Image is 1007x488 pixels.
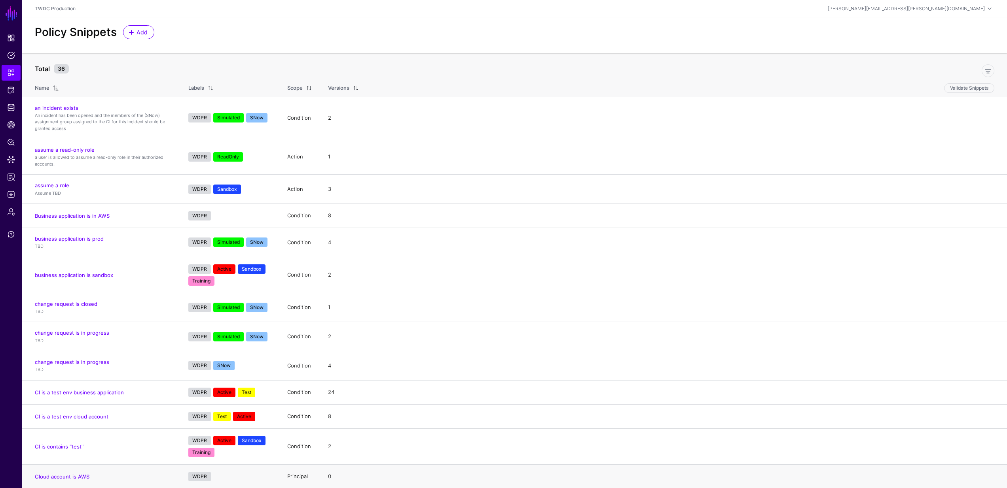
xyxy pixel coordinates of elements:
[188,211,211,220] span: WDPR
[7,190,15,198] span: Logs
[35,389,124,396] a: CI is a test env business application
[213,332,244,341] span: Simulated
[35,236,104,242] a: business application is prod
[35,84,49,92] div: Name
[7,121,15,129] span: CAEP Hub
[35,243,173,250] p: TBD
[279,380,320,404] td: Condition
[188,276,214,286] span: Training
[238,264,265,274] span: Sandbox
[7,230,15,238] span: Support
[188,185,211,194] span: WDPR
[326,443,333,450] div: 2
[35,213,110,219] a: Business application is in AWS
[188,84,204,92] div: Labels
[246,237,267,247] span: SNow
[279,175,320,204] td: Action
[35,272,113,278] a: business application is sandbox
[7,208,15,216] span: Admin
[213,436,235,445] span: Active
[188,412,211,421] span: WDPR
[188,237,211,247] span: WDPR
[35,443,83,450] a: CI is contains "test"
[944,83,994,93] button: Validate Snippets
[279,428,320,464] td: Condition
[213,303,244,312] span: Simulated
[35,308,173,315] p: TBD
[188,436,211,445] span: WDPR
[238,388,255,397] span: Test
[2,117,21,133] a: CAEP Hub
[326,185,333,193] div: 3
[287,84,303,92] div: Scope
[35,190,173,197] p: Assume TBD
[279,351,320,381] td: Condition
[279,228,320,257] td: Condition
[188,388,211,397] span: WDPR
[188,264,211,274] span: WDPR
[7,138,15,146] span: Policy Lens
[7,34,15,42] span: Dashboard
[213,388,235,397] span: Active
[2,204,21,220] a: Admin
[326,303,332,311] div: 1
[213,113,244,122] span: Simulated
[188,303,211,312] span: WDPR
[2,30,21,46] a: Dashboard
[7,86,15,94] span: Protected Systems
[213,237,244,247] span: Simulated
[326,153,332,161] div: 1
[213,264,235,274] span: Active
[35,366,173,373] p: TBD
[326,212,333,220] div: 8
[2,100,21,115] a: Identity Data Fabric
[2,152,21,168] a: Data Lens
[828,5,985,12] div: [PERSON_NAME][EMAIL_ADDRESS][PERSON_NAME][DOMAIN_NAME]
[279,322,320,351] td: Condition
[35,26,117,39] h2: Policy Snippets
[326,114,333,122] div: 2
[279,257,320,293] td: Condition
[2,65,21,81] a: Snippets
[326,239,333,247] div: 4
[326,271,333,279] div: 2
[35,473,89,480] a: Cloud account is AWS
[279,204,320,228] td: Condition
[35,112,173,132] p: An incident has been opened and the members of the (SNow) assignment group assigned to the CI for...
[2,82,21,98] a: Protected Systems
[2,47,21,63] a: Policies
[35,182,69,188] a: assume a role
[7,51,15,59] span: Policies
[279,404,320,428] td: Condition
[188,448,214,457] span: Training
[35,413,108,420] a: CI is a test env cloud account
[326,362,333,370] div: 4
[246,113,267,122] span: SNow
[7,173,15,181] span: Access Reporting
[188,152,211,162] span: WDPR
[213,412,231,421] span: Test
[188,332,211,341] span: WDPR
[326,333,333,341] div: 2
[326,413,333,420] div: 8
[35,359,109,365] a: change request is in progress
[246,332,267,341] span: SNow
[188,113,211,122] span: WDPR
[35,147,95,153] a: assume a read-only role
[238,436,265,445] span: Sandbox
[7,69,15,77] span: Snippets
[246,303,267,312] span: SNow
[2,187,21,202] a: Logs
[213,152,243,162] span: ReadOnly
[7,104,15,111] span: Identity Data Fabric
[136,28,149,36] span: Add
[2,169,21,185] a: Access Reporting
[35,337,173,344] p: TBD
[35,330,109,336] a: change request is in progress
[213,361,235,370] span: SNow
[279,139,320,175] td: Action
[213,185,241,194] span: Sandbox
[328,84,349,92] div: Versions
[279,97,320,139] td: Condition
[233,412,255,421] span: Active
